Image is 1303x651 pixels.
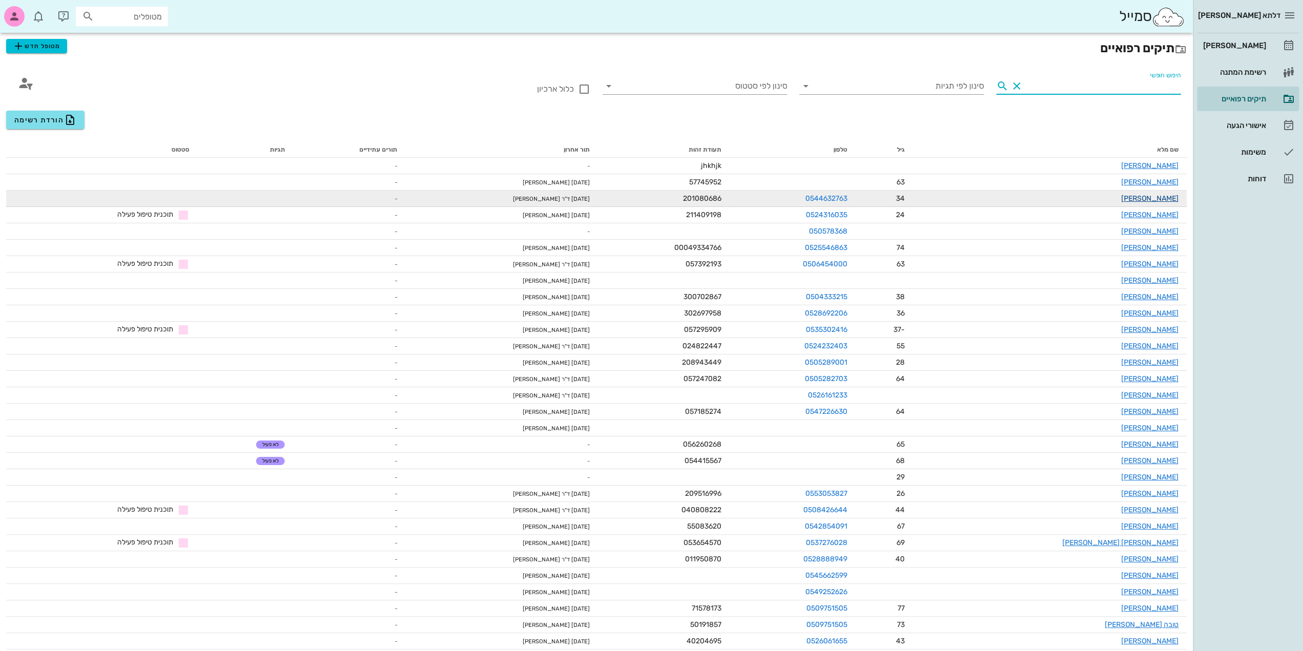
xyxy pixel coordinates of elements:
span: תוכנית טיפול פעילה [117,538,173,547]
span: תוכנית טיפול פעילה [117,210,173,219]
a: [PERSON_NAME] [1121,358,1179,367]
small: - [395,605,397,612]
small: - [395,458,397,465]
a: [PERSON_NAME] [1121,604,1179,613]
small: - [587,458,590,465]
small: - [395,622,397,628]
h2: תיקים רפואיים [6,39,1187,57]
span: 300702867 [683,292,721,301]
small: - [395,228,397,235]
small: - [395,556,397,563]
a: [PERSON_NAME] [1121,473,1179,481]
span: 65 [896,440,904,449]
a: 0544632763 [805,194,847,203]
a: 0528692206 [805,309,847,318]
a: 0505282703 [805,374,847,383]
a: [PERSON_NAME] [1121,260,1179,268]
div: אישורי הגעה [1201,121,1266,130]
label: כלול ארכיון [406,84,574,94]
small: - [395,245,397,251]
small: [DATE] [PERSON_NAME] [523,409,590,415]
a: 0508426644 [803,506,847,514]
small: - [395,540,397,547]
span: 40 [895,555,904,563]
div: סינון לפי סטטוס [603,78,787,94]
a: דוחות [1197,166,1299,191]
span: 69 [896,538,904,547]
span: 73 [896,620,904,629]
button: Clear חיפוש חופשי [1011,80,1023,92]
span: 67 [896,522,904,531]
span: 057295909 [684,325,721,334]
a: [PERSON_NAME] [1121,489,1179,498]
a: 050578368 [809,227,847,236]
span: 64 [895,407,904,416]
small: - [395,261,397,268]
small: [DATE] [PERSON_NAME] [523,245,590,251]
span: תוכנית טיפול פעילה [117,505,173,514]
a: [PERSON_NAME] [1121,637,1179,645]
small: [DATE] [PERSON_NAME] [523,212,590,219]
span: 26 [896,489,904,498]
div: תיקים רפואיים [1201,95,1266,103]
span: -37 [893,325,904,334]
span: לא פעיל [262,440,279,449]
a: אישורי הגעה [1197,113,1299,138]
small: - [587,474,590,481]
div: סמייל [1119,6,1185,28]
span: שם מלא [1157,146,1179,153]
small: [DATE] [PERSON_NAME] [523,294,590,301]
a: [PERSON_NAME] [1121,309,1179,318]
a: 0535302416 [806,325,847,334]
small: [DATE] [PERSON_NAME] [523,540,590,547]
th: תגיות [198,141,293,158]
span: 55 [896,342,904,350]
a: [PERSON_NAME] [1121,424,1179,432]
span: 011950870 [685,555,721,563]
span: 63 [896,260,904,268]
a: [PERSON_NAME] [1121,522,1179,531]
a: [PERSON_NAME] [1121,571,1179,580]
a: [PERSON_NAME] [1121,276,1179,285]
button: מטופל חדש [6,39,67,53]
small: - [395,360,397,366]
div: משימות [1201,148,1266,156]
small: [DATE] [PERSON_NAME] [523,310,590,317]
small: - [587,442,590,448]
small: - [395,573,397,579]
label: חיפוש חופשי [1150,72,1181,79]
span: 57745952 [689,178,721,186]
span: 64 [895,374,904,383]
small: - [395,179,397,186]
a: 0505289001 [805,358,847,367]
span: תג [30,8,36,14]
a: רשימת המתנה [1197,60,1299,85]
small: - [395,425,397,432]
small: - [395,376,397,383]
small: [DATE] [PERSON_NAME] [523,360,590,366]
a: 0553053827 [805,489,847,498]
span: 211409198 [686,211,721,219]
small: [DATE] ד"ר [PERSON_NAME] [513,261,590,268]
span: jhkhjk [701,161,721,170]
a: 0506454000 [803,260,847,268]
div: [PERSON_NAME] [1201,41,1266,50]
small: [DATE] ד"ר [PERSON_NAME] [513,556,590,563]
img: SmileCloud logo [1151,7,1185,27]
a: טובה [PERSON_NAME] [1105,620,1179,629]
span: 056260268 [683,440,721,449]
a: [PERSON_NAME] [1121,374,1179,383]
a: [PERSON_NAME] [1121,161,1179,170]
span: 50191857 [690,620,721,629]
span: סטטוס [172,146,189,153]
small: [DATE] ד"ר [PERSON_NAME] [513,343,590,350]
a: [PERSON_NAME] [1121,292,1179,301]
a: משימות [1197,140,1299,164]
span: 208943449 [682,358,721,367]
span: 36 [896,309,904,318]
span: דלתא [PERSON_NAME] [1198,11,1280,20]
span: 057247082 [683,374,721,383]
small: - [395,278,397,284]
span: 74 [896,243,904,252]
span: טלפון [834,146,847,153]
